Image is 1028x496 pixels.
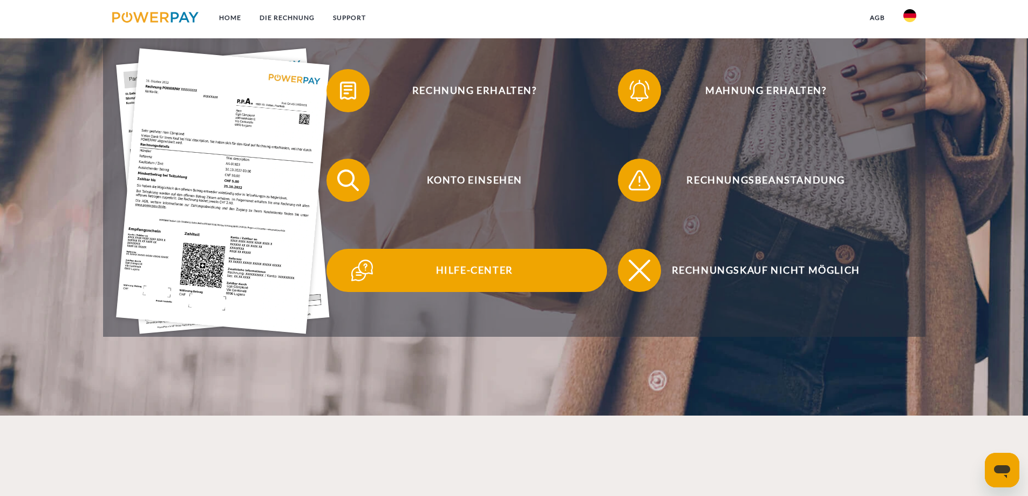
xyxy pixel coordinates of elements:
img: single_invoice_powerpay_de.jpg [116,49,330,334]
button: Mahnung erhalten? [618,69,898,112]
span: Hilfe-Center [342,249,607,292]
button: Konto einsehen [326,159,607,202]
img: qb_warning.svg [626,167,653,194]
img: qb_bill.svg [335,77,362,104]
img: qb_bell.svg [626,77,653,104]
a: agb [861,8,894,28]
span: Mahnung erhalten? [634,69,898,112]
span: Rechnungskauf nicht möglich [634,249,898,292]
a: Home [210,8,250,28]
button: Rechnungskauf nicht möglich [618,249,898,292]
button: Rechnungsbeanstandung [618,159,898,202]
img: qb_help.svg [349,257,376,284]
img: qb_search.svg [335,167,362,194]
img: qb_close.svg [626,257,653,284]
span: Rechnungsbeanstandung [634,159,898,202]
a: SUPPORT [324,8,375,28]
iframe: Schaltfläche zum Öffnen des Messaging-Fensters [985,453,1019,487]
span: Konto einsehen [342,159,607,202]
button: Hilfe-Center [326,249,607,292]
a: DIE RECHNUNG [250,8,324,28]
span: Rechnung erhalten? [342,69,607,112]
button: Rechnung erhalten? [326,69,607,112]
img: logo-powerpay.svg [112,12,199,23]
img: de [903,9,916,22]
